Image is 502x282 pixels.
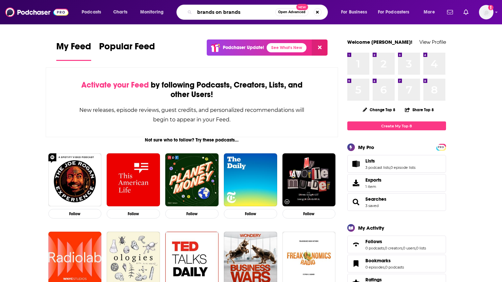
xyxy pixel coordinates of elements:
a: 0 podcasts [385,265,404,269]
a: Popular Feed [99,41,155,61]
button: open menu [374,7,419,17]
a: My Feed [56,41,91,61]
span: , [402,246,403,250]
span: , [415,246,416,250]
input: Search podcasts, credits, & more... [195,7,275,17]
a: 0 episodes [365,265,384,269]
a: Follows [350,240,363,249]
a: Bookmarks [350,259,363,268]
button: Follow [282,209,336,218]
a: View Profile [419,39,446,45]
a: Searches [365,196,386,202]
span: Lists [347,155,446,173]
button: Show profile menu [479,5,493,19]
div: Not sure who to follow? Try these podcasts... [46,137,338,143]
span: More [424,8,435,17]
img: The Joe Rogan Experience [48,153,102,207]
a: Follows [365,239,426,244]
div: My Activity [358,225,384,231]
a: Welcome [PERSON_NAME]! [347,39,412,45]
svg: Add a profile image [488,5,493,10]
a: PRO [437,144,445,149]
span: 1 item [365,184,382,189]
span: Podcasts [82,8,101,17]
span: Searches [347,193,446,211]
span: For Business [341,8,367,17]
button: Open AdvancedNew [275,8,308,16]
a: 0 episode lists [390,165,415,170]
button: Follow [224,209,277,218]
a: 0 podcasts [365,246,384,250]
a: Searches [350,197,363,207]
span: Charts [113,8,127,17]
img: My Favorite Murder with Karen Kilgariff and Georgia Hardstark [282,153,336,207]
a: 0 creators [385,246,402,250]
button: open menu [336,7,375,17]
span: Open Advanced [278,11,305,14]
span: Exports [365,177,382,183]
a: Charts [109,7,131,17]
a: 3 podcast lists [365,165,390,170]
button: Follow [48,209,102,218]
span: , [384,246,385,250]
button: open menu [419,7,443,17]
div: My Pro [358,144,374,150]
a: Lists [365,158,415,164]
a: Exports [347,174,446,192]
img: User Profile [479,5,493,19]
div: Search podcasts, credits, & more... [183,5,334,20]
a: 3 saved [365,203,379,208]
button: open menu [136,7,172,17]
img: Planet Money [165,153,219,207]
button: Change Top 8 [359,106,400,114]
span: , [384,265,385,269]
span: For Podcasters [378,8,410,17]
img: The Daily [224,153,277,207]
button: Follow [165,209,219,218]
a: 0 users [403,246,415,250]
span: Popular Feed [99,41,155,56]
a: Show notifications dropdown [461,7,471,18]
span: Lists [365,158,375,164]
button: Share Top 8 [405,103,434,116]
a: See What's New [267,43,306,52]
p: Podchaser Update! [223,45,264,50]
span: Monitoring [140,8,164,17]
span: Bookmarks [365,258,391,264]
span: Follows [347,236,446,253]
a: Show notifications dropdown [444,7,456,18]
button: Follow [107,209,160,218]
a: 0 lists [416,246,426,250]
span: Activate your Feed [81,80,149,90]
div: by following Podcasts, Creators, Lists, and other Users! [79,80,305,99]
span: PRO [437,145,445,150]
img: This American Life [107,153,160,207]
span: My Feed [56,41,91,56]
span: New [296,4,308,10]
button: open menu [77,7,110,17]
span: Exports [350,178,363,188]
span: Follows [365,239,382,244]
span: Logged in as tinajoell1 [479,5,493,19]
a: Lists [350,159,363,168]
div: New releases, episode reviews, guest credits, and personalized recommendations will begin to appe... [79,105,305,124]
a: Create My Top 8 [347,121,446,130]
img: Podchaser - Follow, Share and Rate Podcasts [5,6,68,18]
span: Bookmarks [347,255,446,272]
a: Bookmarks [365,258,404,264]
